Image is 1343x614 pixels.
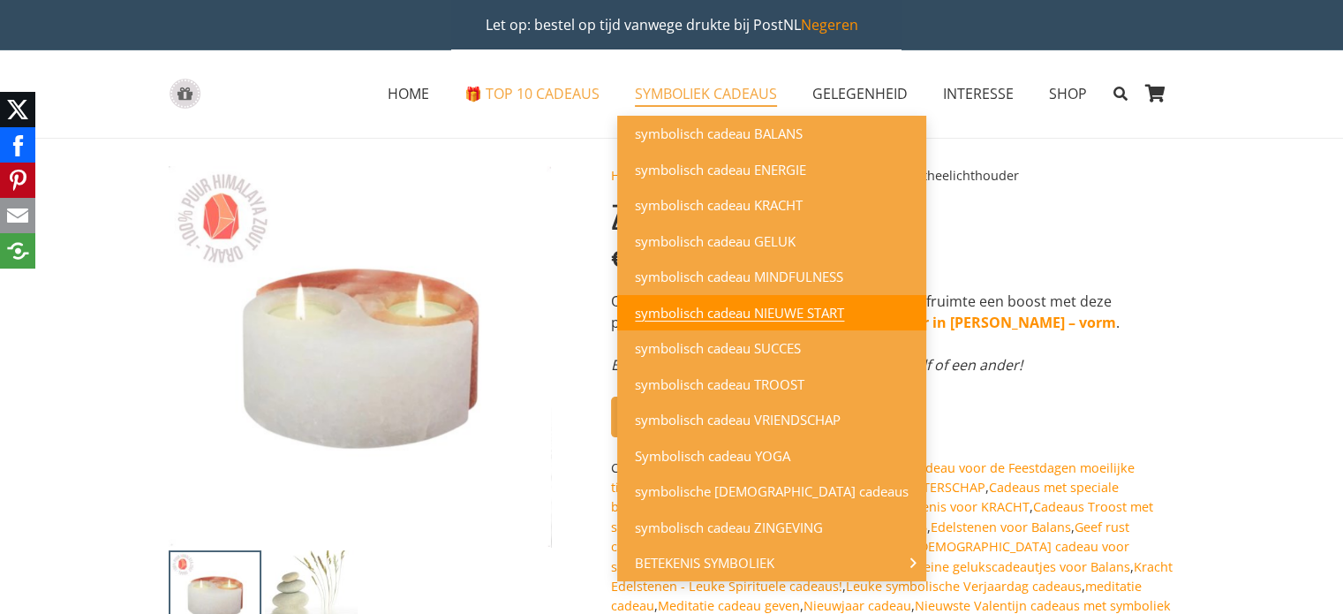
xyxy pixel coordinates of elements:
[388,84,429,103] span: HOME
[611,498,1153,534] a: Cadeaus Troost met steuntje in de rug
[447,72,617,116] a: 🎁 TOP 10 CADEAUS🎁 TOP 10 CADEAUS Menu
[635,125,803,142] span: symbolisch cadeau BALANS
[635,375,804,393] span: symbolisch cadeau TROOST
[611,167,647,184] a: Home
[464,84,600,103] span: 🎁 TOP 10 CADEAUS
[846,578,1082,595] a: Leuke symbolische Verjaardag cadeaus
[635,482,909,500] span: symbolische [DEMOGRAPHIC_DATA] cadeaus
[635,196,803,214] span: symbolisch cadeau KRACHT
[635,84,777,103] span: SYMBOLIEK CADEAUS
[812,84,908,103] span: GELEGENHEID
[943,84,1014,103] span: INTERESSE
[617,402,926,438] a: symbolisch cadeau VRIENDSCHAPsymbolisch cadeau VRIENDSCHAP Menu
[611,538,1129,574] a: Himalaya Zoutlamp - [DEMOGRAPHIC_DATA] cadeau voor spirituele hogere sferen
[611,243,624,274] span: €
[635,232,796,250] span: symbolisch cadeau GELUK
[617,72,795,116] a: SYMBOLIEK CADEAUSSYMBOLIEK CADEAUS Menu
[617,367,926,403] a: symbolisch cadeau TROOSTsymbolisch cadeau TROOST Menu
[931,519,1071,535] a: Edelstenen voor Balans
[635,339,801,357] span: symbolisch cadeau SUCCES
[617,330,926,367] a: symbolisch cadeau SUCCESsymbolisch cadeau SUCCES Menu
[617,438,926,474] a: Symbolisch cadeau YOGASymbolisch cadeau YOGA Menu
[804,597,911,614] a: Nieuwjaar cadeau
[617,152,926,188] a: symbolisch cadeau ENERGIEsymbolisch cadeau ENERGIE Menu
[635,304,844,322] span: symbolisch cadeau NIEUWE START
[658,597,800,614] a: Meditatie cadeau geven
[611,291,1174,333] p: Onze omgeving beïnvloed ons geluk. Geef je leefruimte een boost met deze prachtige .
[1031,72,1105,116] a: SHOPSHOP Menu
[617,224,926,260] a: symbolisch cadeau GELUKsymbolisch cadeau GELUK Menu
[617,545,926,581] a: BETEKENIS SYMBOLIEKBETEKENIS SYMBOLIEK Menu
[795,72,925,116] a: GELEGENHEIDGELEGENHEID Menu
[617,295,926,331] a: symbolisch cadeau NIEUWE STARTsymbolisch cadeau NIEUWE START Menu
[611,194,1174,238] h1: Zoutsteen theelichthouder
[900,545,926,581] span: BETEKENIS SYMBOLIEK Menu
[611,355,1022,375] em: Een spiritueel en symbolisch cadeaut voor jezelf of een ander!
[169,79,201,110] a: gift-box-icon-grey-inspirerendwinkelen
[617,187,926,224] a: symbolisch cadeau KRACHTsymbolisch cadeau KRACHT Menu
[925,72,1031,116] a: INTERESSEINTERESSE Menu
[617,474,926,510] a: symbolische [DEMOGRAPHIC_DATA] cadeaussymbolische ZEN cadeaus Menu
[611,397,845,437] button: Bestel bij onze Partner
[635,411,841,428] span: symbolisch cadeau VRIENDSCHAP
[617,259,926,295] a: symbolisch cadeau MINDFULNESSsymbolisch cadeau MINDFULNESS Menu
[617,510,926,546] a: symbolisch cadeau ZINGEVINGsymbolisch cadeau ZINGEVING Menu
[635,554,801,572] span: BETEKENIS SYMBOLIEK
[635,447,790,465] span: Symbolisch cadeau YOGA
[611,243,683,274] bdi: 22.95
[370,72,447,116] a: HOMEHOME Menu
[1136,49,1175,138] a: Winkelwagen
[617,116,926,152] a: symbolisch cadeau BALANSsymbolisch cadeau BALANS Menu
[635,268,843,285] span: symbolisch cadeau MINDFULNESS
[1049,84,1087,103] span: SHOP
[912,558,1130,575] a: Kleine gelukscadeautjes voor Balans
[635,161,806,178] span: symbolisch cadeau ENERGIE
[635,519,823,536] span: symbolisch cadeau ZINGEVING
[611,166,1174,186] nav: Breadcrumb
[801,15,858,34] a: Negeren
[1105,72,1136,116] a: Zoeken
[611,459,876,476] span: Categorie:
